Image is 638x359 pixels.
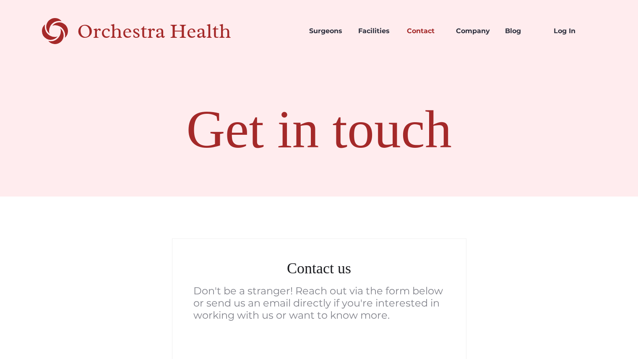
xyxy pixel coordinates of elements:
a: Log In [547,17,596,45]
div: Don't be a stranger! Reach out via the form below or send us an email directly if you're interest... [193,285,445,321]
a: Contact [400,17,449,45]
a: Orchestra Health [42,17,260,45]
div: Orchestra Health [77,23,260,40]
a: Surgeons [302,17,352,45]
a: Blog [498,17,547,45]
h2: Contact us [193,258,445,279]
a: Facilities [352,17,401,45]
a: Company [449,17,498,45]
